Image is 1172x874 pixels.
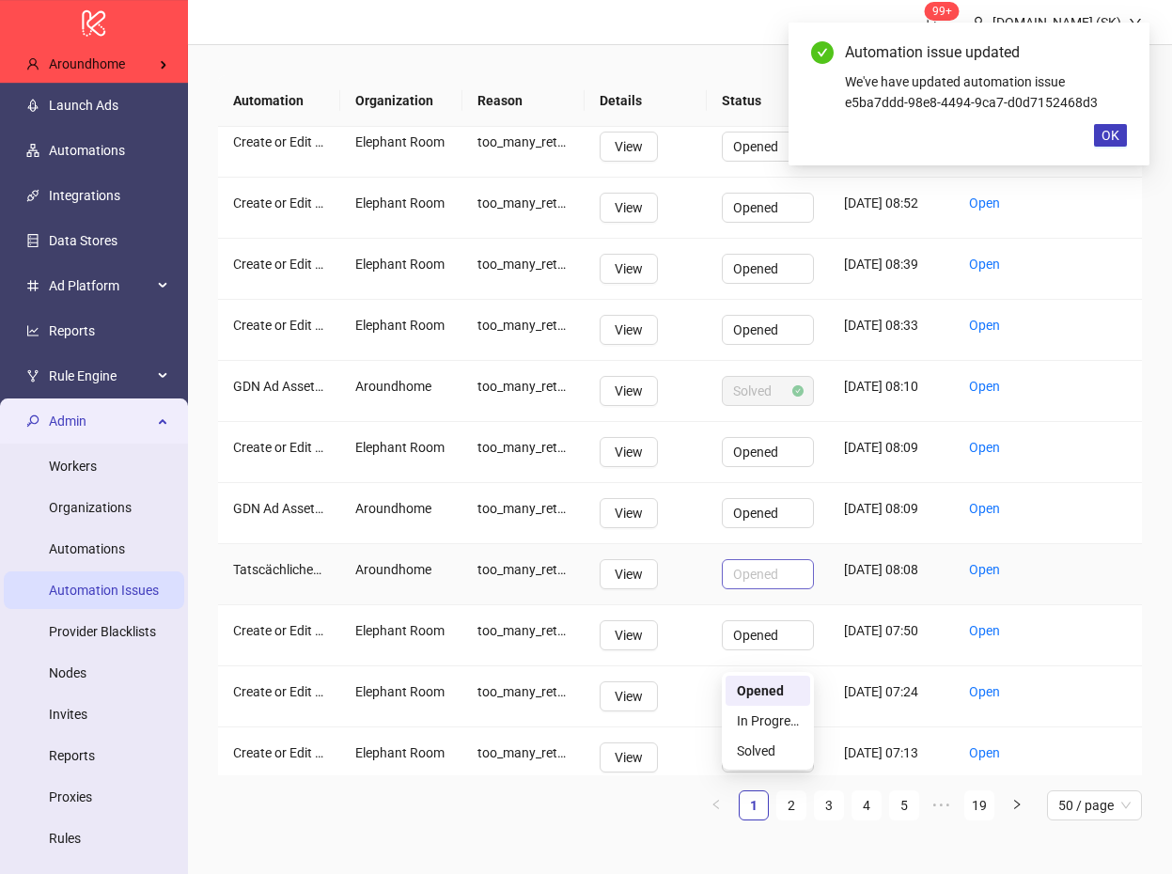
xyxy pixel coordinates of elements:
[49,357,152,395] span: Rule Engine
[600,559,658,589] button: View
[233,437,325,458] div: Create or Edit Ads from Sheet V11 | AU & US
[711,799,722,810] span: left
[969,379,1000,394] a: Open
[477,315,570,336] div: too_many_retries
[701,790,731,820] li: Previous Page
[49,323,95,338] a: Reports
[852,790,882,820] li: 4
[733,560,803,588] span: Opened
[49,500,132,515] a: Organizations
[49,541,125,556] a: Automations
[233,620,325,641] div: Create or Edit Ads from Sheet V11 | [PERSON_NAME] | AU
[844,559,939,580] div: [DATE] 08:08
[844,254,939,274] div: [DATE] 08:39
[969,257,1000,272] a: Open
[844,498,939,519] div: [DATE] 08:09
[845,71,1127,113] div: We've have updated automation issue e5ba7ddd-98e8-4494-9ca7-d0d7152468d3
[355,193,447,213] div: Elephant Room
[740,791,768,819] a: 1
[355,498,447,519] div: Aroundhome
[26,414,39,428] span: key
[615,567,643,582] span: View
[844,376,939,397] div: [DATE] 08:10
[737,741,799,761] div: Solved
[477,193,570,213] div: too_many_retries
[1011,799,1023,810] span: right
[615,628,643,643] span: View
[355,376,447,397] div: Aroundhome
[477,376,570,397] div: too_many_retries
[355,681,447,702] div: Elephant Room
[233,254,325,274] div: Create or Edit Ads from Sheet V11 | AU AQUILA
[969,195,1000,211] a: Open
[1002,790,1032,820] button: right
[49,624,156,639] a: Provider Blacklists
[26,57,39,70] span: user
[477,620,570,641] div: too_many_retries
[600,132,658,162] button: View
[733,316,803,344] span: Opened
[733,133,803,161] span: Opened
[1106,41,1127,62] a: Close
[1094,124,1127,147] button: OK
[969,745,1000,760] a: Open
[965,791,993,819] a: 19
[814,790,844,820] li: 3
[355,620,447,641] div: Elephant Room
[477,132,570,152] div: too_many_retries
[969,684,1000,699] a: Open
[49,98,118,113] a: Launch Ads
[477,437,570,458] div: too_many_retries
[972,16,985,29] span: user
[969,440,1000,455] a: Open
[1002,790,1032,820] li: Next Page
[844,681,939,702] div: [DATE] 07:24
[1047,790,1142,820] div: Page Size
[600,742,658,773] button: View
[844,193,939,213] div: [DATE] 08:52
[49,707,87,722] a: Invites
[233,193,325,213] div: Create or Edit Ads from Sheet V11 | AU & US
[218,75,340,127] th: Automation
[355,437,447,458] div: Elephant Room
[792,385,804,397] span: check-circle
[925,2,960,21] sup: 668
[600,376,658,406] button: View
[340,75,462,127] th: Organization
[615,322,643,337] span: View
[737,680,799,701] div: Opened
[615,506,643,521] span: View
[969,562,1000,577] a: Open
[615,139,643,154] span: View
[844,742,939,763] div: [DATE] 07:13
[615,200,643,215] span: View
[585,75,707,127] th: Details
[477,498,570,519] div: too_many_retries
[701,790,731,820] button: left
[969,501,1000,516] a: Open
[355,132,447,152] div: Elephant Room
[726,676,810,706] div: Opened
[600,315,658,345] button: View
[600,620,658,650] button: View
[600,193,658,223] button: View
[737,710,799,731] div: In Progress
[733,194,803,222] span: Opened
[707,75,829,127] th: Status
[733,499,803,527] span: Opened
[233,742,325,763] div: Create or Edit Ads from Sheet V11 | [PERSON_NAME] | AU
[927,790,957,820] span: •••
[233,559,325,580] div: TatscächlicherCPA V2
[739,790,769,820] li: 1
[600,498,658,528] button: View
[355,559,447,580] div: Aroundhome
[844,620,939,641] div: [DATE] 07:50
[1058,791,1131,819] span: 50 / page
[49,402,152,440] span: Admin
[49,56,125,71] span: Aroundhome
[726,706,810,736] div: In Progress
[477,559,570,580] div: too_many_retries
[49,459,97,474] a: Workers
[811,41,834,64] span: check-circle
[969,318,1000,333] a: Open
